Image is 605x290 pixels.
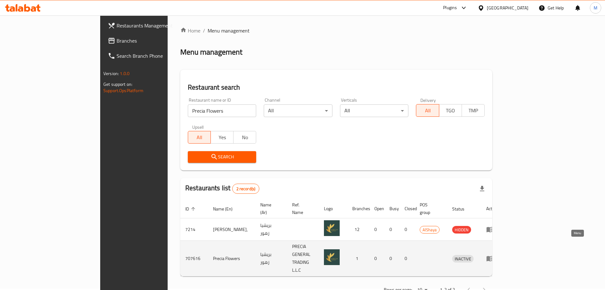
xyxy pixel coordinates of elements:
[384,199,400,218] th: Busy
[103,80,132,88] span: Get support on:
[420,98,436,102] label: Delivery
[255,218,287,241] td: بريشيا زهور
[103,48,201,63] a: Search Branch Phone
[120,69,130,78] span: 1.0.0
[103,69,119,78] span: Version:
[400,218,415,241] td: 0
[324,249,340,265] img: Precia Flowers
[210,131,233,144] button: Yes
[319,199,347,218] th: Logo
[439,104,462,117] button: TGO
[208,27,250,34] span: Menu management
[340,104,408,117] div: All
[416,104,439,117] button: All
[464,106,482,115] span: TMP
[117,37,196,44] span: Branches
[103,86,143,95] a: Support.OpsPlatform
[384,241,400,276] td: 0
[443,4,457,12] div: Plugins
[594,4,597,11] span: M
[487,4,528,11] div: [GEOGRAPHIC_DATA]
[185,183,259,194] h2: Restaurants list
[180,27,492,34] nav: breadcrumb
[255,241,287,276] td: بريشيا زهور
[213,133,231,142] span: Yes
[103,33,201,48] a: Branches
[103,18,201,33] a: Restaurants Management
[420,226,439,234] span: AlShaya
[369,199,384,218] th: Open
[324,220,340,236] img: Precia Flowers,
[117,52,196,60] span: Search Branch Phone
[420,201,440,216] span: POS group
[236,133,254,142] span: No
[287,241,319,276] td: PRECIA GENERAL TRADING L.L.C
[208,241,255,276] td: Precia Flowers
[462,104,485,117] button: TMP
[347,218,369,241] td: 12
[292,201,311,216] span: Ref. Name
[188,131,211,144] button: All
[442,106,459,115] span: TGO
[192,125,204,129] label: Upsell
[232,184,260,194] div: Total records count
[193,153,251,161] span: Search
[486,226,498,233] div: Menu
[233,186,259,192] span: 2 record(s)
[400,199,415,218] th: Closed
[180,47,242,57] h2: Menu management
[117,22,196,29] span: Restaurants Management
[185,205,197,213] span: ID
[400,241,415,276] td: 0
[475,181,490,196] div: Export file
[260,201,279,216] span: Name (Ar)
[481,199,503,218] th: Action
[347,199,369,218] th: Branches
[452,226,471,234] span: HIDDEN
[452,255,474,263] span: INACTIVE
[264,104,332,117] div: All
[452,205,473,213] span: Status
[369,241,384,276] td: 0
[213,205,241,213] span: Name (En)
[233,131,256,144] button: No
[419,106,436,115] span: All
[191,133,208,142] span: All
[208,218,255,241] td: [PERSON_NAME],
[188,104,256,117] input: Search for restaurant name or ID..
[180,199,503,276] table: enhanced table
[188,83,485,92] h2: Restaurant search
[347,241,369,276] td: 1
[369,218,384,241] td: 0
[384,218,400,241] td: 0
[203,27,205,34] li: /
[188,151,256,163] button: Search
